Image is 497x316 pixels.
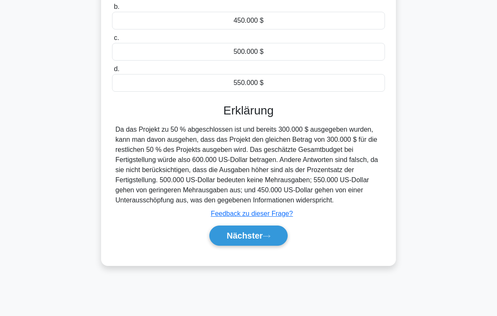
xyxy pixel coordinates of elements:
[112,43,385,61] div: 500.000 $
[112,12,385,29] div: 450.000 $
[117,104,380,117] h3: Erklärung
[114,3,119,10] span: b.
[114,34,119,41] span: c.
[211,210,293,217] a: Feedback zu dieser Frage?
[114,65,119,72] span: d.
[227,231,263,240] font: Nächster
[115,125,382,205] div: Da das Projekt zu 50 % abgeschlossen ist und bereits 300.000 $ ausgegeben wurden, kann man davon ...
[209,226,288,246] button: Nächster
[112,74,385,92] div: 550.000 $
